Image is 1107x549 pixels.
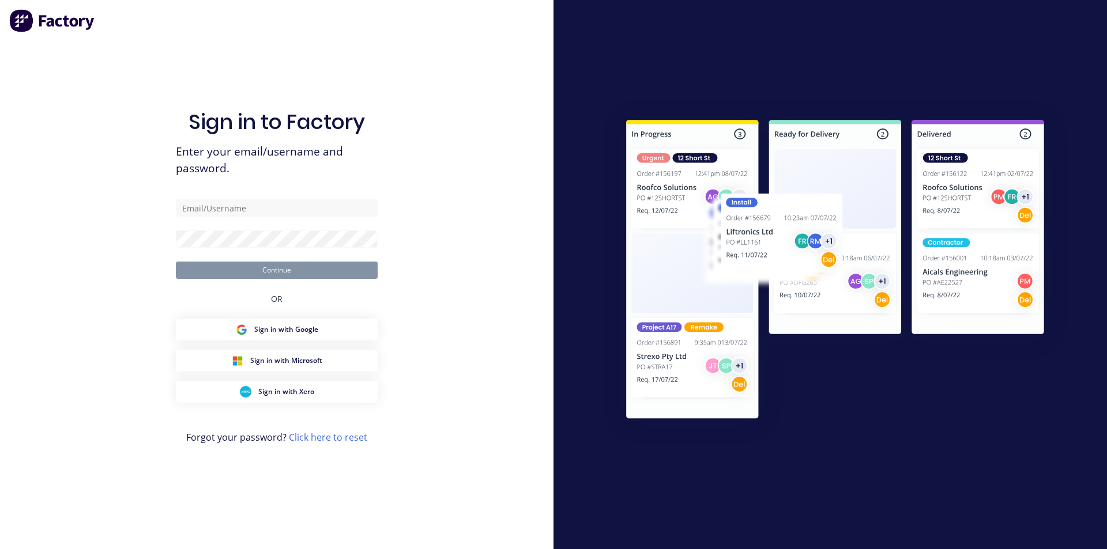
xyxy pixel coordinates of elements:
img: Microsoft Sign in [232,355,243,366]
button: Continue [176,262,378,279]
a: Click here to reset [289,431,367,444]
span: Sign in with Xero [258,387,314,397]
span: Enter your email/username and password. [176,143,378,177]
img: Google Sign in [236,324,247,335]
h1: Sign in to Factory [189,109,365,134]
span: Forgot your password? [186,430,367,444]
button: Microsoft Sign inSign in with Microsoft [176,350,378,372]
span: Sign in with Google [254,324,318,335]
span: Sign in with Microsoft [250,355,322,366]
input: Email/Username [176,199,378,217]
img: Sign in [601,97,1070,446]
img: Xero Sign in [240,386,251,397]
button: Google Sign inSign in with Google [176,319,378,340]
img: Factory [9,9,96,32]
div: OR [271,279,283,319]
button: Xero Sign inSign in with Xero [176,381,378,403]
